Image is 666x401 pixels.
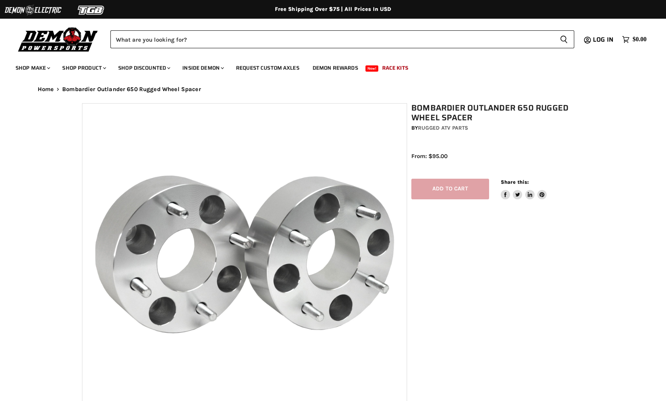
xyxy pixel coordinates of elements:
[110,30,574,48] form: Product
[418,125,468,131] a: Rugged ATV Parts
[589,36,618,43] a: Log in
[411,124,589,132] div: by
[10,57,645,76] ul: Main menu
[177,60,229,76] a: Inside Demon
[10,60,55,76] a: Shop Make
[62,3,121,18] img: TGB Logo 2
[501,179,529,185] span: Share this:
[112,60,175,76] a: Shop Discounted
[411,103,589,123] h1: Bombardier Outlander 650 Rugged Wheel Spacer
[618,34,650,45] a: $0.00
[4,3,62,18] img: Demon Electric Logo 2
[501,179,547,199] aside: Share this:
[110,30,554,48] input: Search
[22,6,644,13] div: Free Shipping Over $75 | All Prices In USD
[633,36,647,43] span: $0.00
[307,60,364,76] a: Demon Rewards
[230,60,305,76] a: Request Custom Axles
[593,35,614,44] span: Log in
[62,86,201,93] span: Bombardier Outlander 650 Rugged Wheel Spacer
[365,65,379,72] span: New!
[56,60,111,76] a: Shop Product
[411,153,447,160] span: From: $95.00
[22,86,644,93] nav: Breadcrumbs
[376,60,414,76] a: Race Kits
[16,25,101,53] img: Demon Powersports
[554,30,574,48] button: Search
[38,86,54,93] a: Home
